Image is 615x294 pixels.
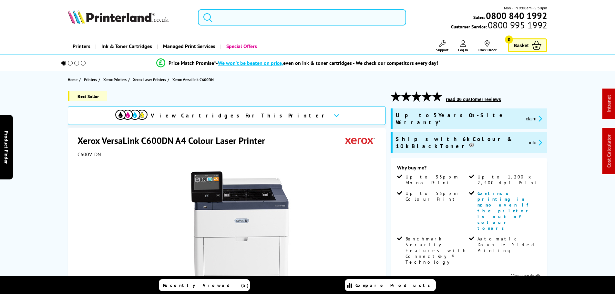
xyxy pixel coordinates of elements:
span: Xerox Printers [103,76,127,83]
h1: Xerox VersaLink C600DN A4 Colour Laser Printer [77,135,272,147]
a: Printers [68,38,95,55]
span: Recently Viewed (5) [163,282,249,288]
span: Price Match Promise* [169,60,216,66]
div: - even on ink & toner cartridges - We check our competitors every day! [216,60,438,66]
span: 0 [505,35,513,44]
span: Up to 53ppm Mono Print [405,174,467,186]
div: Why buy me? [397,164,541,174]
a: Intranet [606,95,612,113]
a: 0800 840 1992 [485,13,547,19]
span: Continue printing in mono even if the printer is out of colour toners [477,190,532,231]
span: Benchmark Security Features with ConnectKey® Technology [405,236,467,265]
span: Basket [514,41,528,50]
span: Xerox VersaLink C600DN [172,77,214,82]
span: C600V_DN [77,151,101,157]
a: Compare Products [345,279,436,291]
span: 0800 995 1992 [487,22,547,28]
span: Mon - Fri 9:00am - 5:30pm [504,5,547,11]
a: Managed Print Services [157,38,220,55]
span: Up to 53ppm Colour Print [405,190,467,202]
button: read 36 customer reviews [444,96,503,102]
span: View Cartridges For This Printer [151,112,328,119]
a: Xerox Printers [103,76,128,83]
span: Support [436,47,448,52]
span: Ink & Toner Cartridges [101,38,152,55]
span: Ships with 6k Colour & 10k Black Toner [396,136,524,150]
span: Up to 5 Years On-Site Warranty* [396,112,521,126]
span: We won’t be beaten on price, [218,60,283,66]
a: Cost Calculator [606,135,612,168]
button: promo-description [524,115,544,122]
span: Log In [458,47,468,52]
a: Printerland Logo [68,10,190,25]
button: promo-description [527,139,544,146]
span: Up to 1,200 x 2,400 dpi Print [477,174,539,186]
span: Home [68,76,77,83]
a: Home [68,76,79,83]
a: Log In [458,40,468,52]
span: Xerox Laser Printers [133,76,166,83]
span: Printers [84,76,97,83]
a: View more details [511,273,541,278]
img: Printerland Logo [68,10,169,24]
a: Ink & Toner Cartridges [95,38,157,55]
img: cmyk-icon.svg [115,110,148,120]
li: modal_Promise [53,57,542,69]
span: Automatic Double Sided Printing [477,236,539,253]
b: 0800 840 1992 [486,10,547,22]
a: Basket 0 [508,38,547,52]
a: Printers [84,76,98,83]
span: Customer Service: [451,22,547,30]
img: Xerox [345,135,375,147]
span: Product Finder [3,130,10,164]
span: Compare Products [355,282,434,288]
a: Track Order [478,40,497,52]
a: Support [436,40,448,52]
a: Recently Viewed (5) [159,279,250,291]
span: Sales: [473,14,485,20]
a: Special Offers [220,38,262,55]
span: Best Seller [68,91,107,101]
a: Xerox Laser Printers [133,76,168,83]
